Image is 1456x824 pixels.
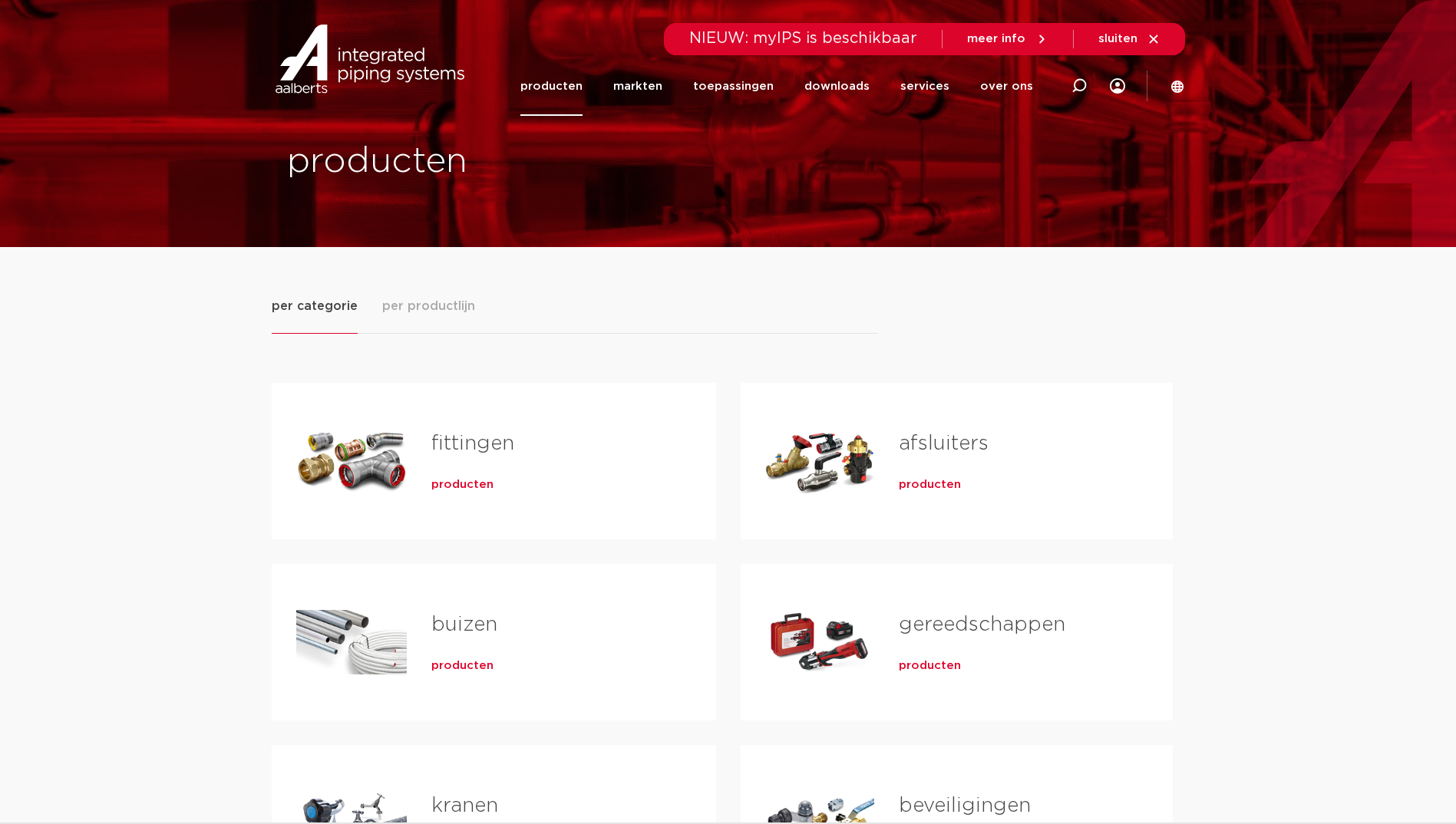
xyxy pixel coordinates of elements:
a: markten [613,57,662,116]
a: meer info [967,32,1048,46]
a: fittingen [431,433,514,453]
h1: producten [287,137,721,186]
a: sluiten [1098,32,1161,46]
span: meer info [967,33,1025,44]
a: toepassingen [693,57,774,116]
a: gereedschappen [899,615,1065,634]
a: producten [899,658,961,674]
a: buizen [431,615,497,634]
a: producten [899,477,961,493]
a: afsluiters [899,433,989,453]
nav: Menu [520,57,1033,116]
a: downloads [804,57,870,116]
a: services [900,57,949,116]
a: over ons [980,57,1033,116]
span: NIEUW: myIPS is beschikbaar [689,31,917,46]
a: producten [520,57,583,116]
a: kranen [431,796,498,816]
a: beveiligingen [899,796,1031,816]
span: per categorie [272,297,358,315]
span: sluiten [1098,33,1137,44]
a: producten [431,658,494,674]
a: producten [431,477,494,493]
span: per productlijn [382,297,475,315]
